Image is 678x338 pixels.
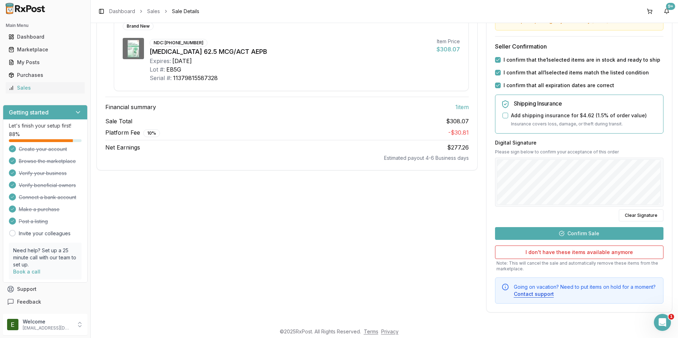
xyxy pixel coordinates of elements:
[13,247,77,268] p: Need help? Set up a 25 minute call with our team to set up.
[381,328,399,334] a: Privacy
[619,209,663,221] button: Clear Signature
[123,38,144,59] img: Incruse Ellipta 62.5 MCG/ACT AEPB
[3,283,88,295] button: Support
[514,101,657,106] h5: Shipping Insurance
[668,314,674,320] span: 1
[13,269,40,275] a: Book a call
[3,31,88,43] button: Dashboard
[105,128,160,137] span: Platform Fee
[446,117,469,125] span: $308.07
[3,3,48,14] img: RxPost Logo
[105,143,140,152] span: Net Earnings
[3,69,88,81] button: Purchases
[19,194,76,201] span: Connect a bank account
[666,3,675,10] div: 9+
[514,283,657,298] div: Going on vacation? Need to put items on hold for a moment?
[7,319,18,330] img: User avatar
[9,108,49,117] h3: Getting started
[661,6,672,17] button: 9+
[166,65,181,74] div: EB5G
[109,8,199,15] nav: breadcrumb
[6,30,85,43] a: Dashboard
[105,103,156,111] span: Financial summary
[437,38,460,45] div: Item Price
[6,56,85,69] a: My Posts
[6,81,85,94] a: Sales
[9,84,82,91] div: Sales
[504,69,649,76] label: I confirm that all 1 selected items match the listed condition
[495,149,663,155] p: Please sign below to confirm your acceptance of this order
[3,44,88,55] button: Marketplace
[19,230,71,237] a: Invite your colleagues
[19,218,48,225] span: Post a listing
[447,144,469,151] span: $277.26
[364,328,378,334] a: Terms
[495,227,663,240] button: Confirm Sale
[6,23,85,28] h2: Main Menu
[3,295,88,308] button: Feedback
[6,43,85,56] a: Marketplace
[105,154,469,162] div: Estimated payout 4-6 Business days
[448,129,469,136] span: - $30.81
[143,129,160,137] div: 10 %
[150,74,172,82] div: Serial #:
[150,39,207,47] div: NDC: [PHONE_NUMBER]
[9,33,82,40] div: Dashboard
[19,158,76,165] span: Browse the marketplace
[9,72,82,79] div: Purchases
[9,131,20,138] span: 88 %
[511,112,647,119] label: Add shipping insurance for $4.62 ( 1.5 % of order value)
[9,59,82,66] div: My Posts
[172,57,192,65] div: [DATE]
[504,82,614,89] label: I confirm that all expiration dates are correct
[109,8,135,15] a: Dashboard
[3,57,88,68] button: My Posts
[9,122,82,129] p: Let's finish your setup first!
[150,65,165,74] div: Lot #:
[511,120,657,128] p: Insurance covers loss, damage, or theft during transit.
[147,8,160,15] a: Sales
[455,103,469,111] span: 1 item
[495,246,663,259] button: I don't have these items available anymore
[150,47,431,57] div: [MEDICAL_DATA] 62.5 MCG/ACT AEPB
[495,260,663,272] p: Note: This will cancel the sale and automatically remove these items from the marketplace.
[23,325,72,331] p: [EMAIL_ADDRESS][DOMAIN_NAME]
[19,146,67,153] span: Create your account
[123,22,154,30] div: Brand New
[495,139,663,146] h3: Digital Signature
[6,69,85,81] a: Purchases
[654,314,671,331] iframe: Intercom live chat
[504,56,660,63] label: I confirm that the 1 selected items are in stock and ready to ship
[19,170,67,177] span: Verify your business
[9,46,82,53] div: Marketplace
[19,182,76,189] span: Verify beneficial owners
[105,117,132,125] span: Sale Total
[3,82,88,94] button: Sales
[437,45,460,53] div: $308.07
[495,42,663,51] h3: Seller Confirmation
[19,206,60,213] span: Make a purchase
[17,298,41,305] span: Feedback
[23,318,72,325] p: Welcome
[173,74,218,82] div: 11379815587328
[172,8,199,15] span: Sale Details
[514,291,554,298] button: Contact support
[150,57,171,65] div: Expires:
